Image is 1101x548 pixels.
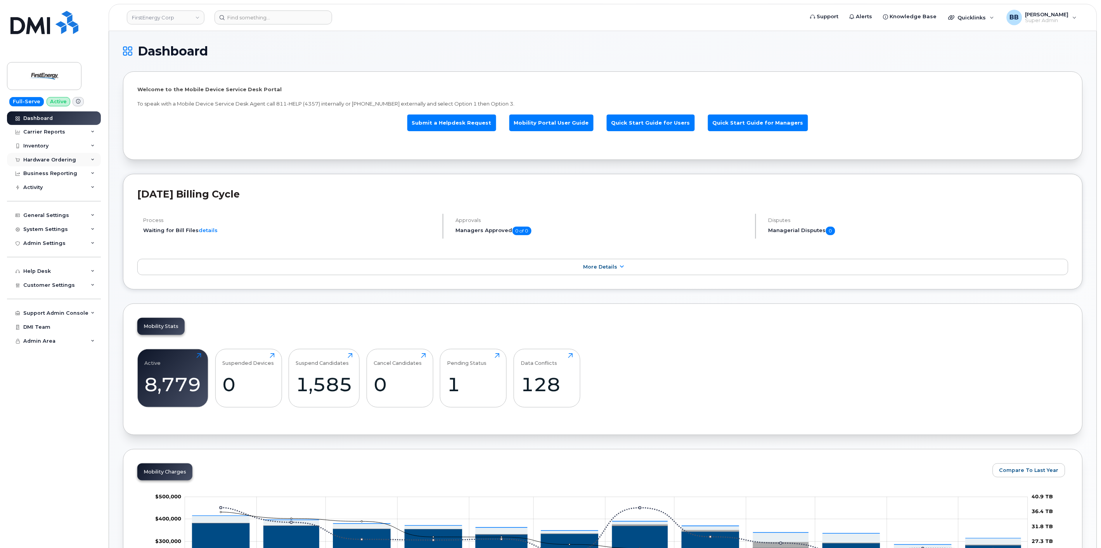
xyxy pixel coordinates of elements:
[222,373,275,396] div: 0
[155,493,181,499] g: $0
[192,516,1021,545] g: Features
[407,114,496,131] a: Submit a Helpdesk Request
[374,373,426,396] div: 0
[296,353,353,403] a: Suspend Candidates1,585
[521,353,557,366] div: Data Conflicts
[607,114,695,131] a: Quick Start Guide for Users
[1032,493,1053,499] tspan: 40.9 TB
[137,86,1068,93] p: Welcome to the Mobile Device Service Desk Portal
[145,373,201,396] div: 8,779
[708,114,808,131] a: Quick Start Guide for Managers
[1032,538,1053,544] tspan: 27.3 TB
[521,373,573,396] div: 128
[1032,523,1053,529] tspan: 31.8 TB
[447,353,487,366] div: Pending Status
[826,227,835,235] span: 0
[137,100,1068,108] p: To speak with a Mobile Device Service Desk Agent call 811-HELP (4357) internally or [PHONE_NUMBER...
[145,353,161,366] div: Active
[1067,514,1095,542] iframe: Messenger Launcher
[137,188,1068,200] h2: [DATE] Billing Cycle
[374,353,426,403] a: Cancel Candidates0
[1032,508,1053,514] tspan: 36.4 TB
[143,217,436,223] h4: Process
[769,227,1068,235] h5: Managerial Disputes
[155,493,181,499] tspan: $500,000
[374,353,422,366] div: Cancel Candidates
[447,373,500,396] div: 1
[583,264,617,270] span: More Details
[456,217,749,223] h4: Approvals
[509,114,594,131] a: Mobility Portal User Guide
[296,353,349,366] div: Suspend Candidates
[456,227,749,235] h5: Managers Approved
[155,516,181,522] g: $0
[769,217,1068,223] h4: Disputes
[138,45,208,57] span: Dashboard
[155,538,181,544] tspan: $300,000
[296,373,353,396] div: 1,585
[521,353,573,403] a: Data Conflicts128
[993,463,1065,477] button: Compare To Last Year
[145,353,201,403] a: Active8,779
[222,353,275,403] a: Suspended Devices0
[155,516,181,522] tspan: $400,000
[143,227,436,234] li: Waiting for Bill Files
[512,227,531,235] span: 0 of 0
[222,353,274,366] div: Suspended Devices
[199,227,218,233] a: details
[155,538,181,544] g: $0
[999,466,1059,474] span: Compare To Last Year
[447,353,500,403] a: Pending Status1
